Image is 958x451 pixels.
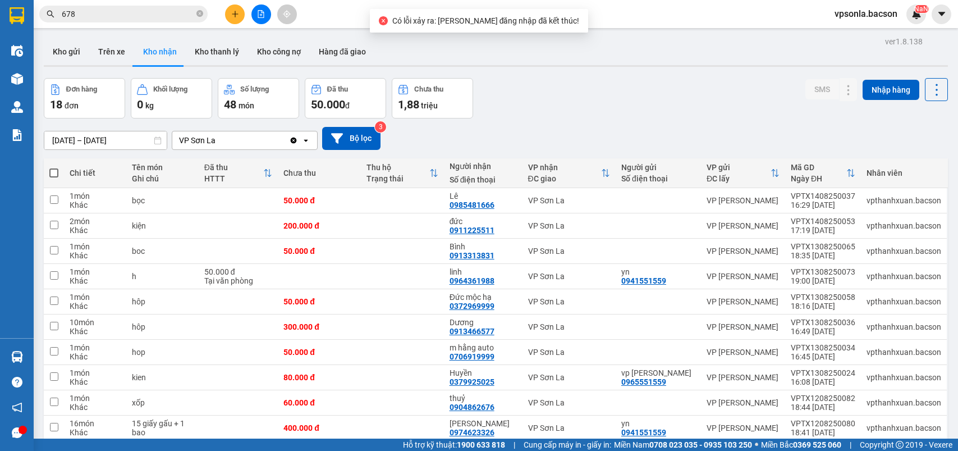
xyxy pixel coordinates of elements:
[311,98,345,111] span: 50.000
[937,9,947,19] span: caret-down
[450,276,494,285] div: 0964361988
[528,247,610,256] div: VP Sơn La
[283,373,355,382] div: 80.000 đ
[707,163,771,172] div: VP gửi
[414,85,443,93] div: Chưa thu
[450,343,517,352] div: m hằng auto
[707,373,780,382] div: VP [PERSON_NAME]
[70,352,121,361] div: Khác
[70,318,121,327] div: 10 món
[398,98,419,111] span: 1,88
[196,10,203,17] span: close-circle
[11,73,23,85] img: warehouse-icon
[132,163,193,172] div: Tên món
[70,302,121,311] div: Khác
[867,221,941,230] div: vpthanhxuan.bacson
[70,419,121,428] div: 16 món
[528,348,610,357] div: VP Sơn La
[755,443,758,447] span: ⚪️
[791,293,855,302] div: VPTX1308250058
[514,439,515,451] span: |
[248,38,310,65] button: Kho công nợ
[791,276,855,285] div: 19:00 [DATE]
[132,297,193,306] div: hôp
[366,174,429,183] div: Trạng thái
[70,343,121,352] div: 1 món
[283,221,355,230] div: 200.000 đ
[153,85,187,93] div: Khối lượng
[47,10,54,18] span: search
[204,163,263,172] div: Đã thu
[283,196,355,205] div: 50.000 đ
[44,131,167,149] input: Select a date range.
[791,343,855,352] div: VPTX1308250034
[132,221,193,230] div: kiện
[707,174,771,183] div: ĐC lấy
[196,9,203,20] span: close-circle
[621,276,666,285] div: 0941551559
[450,419,517,428] div: Tùng Oanh
[450,175,517,184] div: Số điện thoại
[450,192,517,201] div: Lê
[450,217,517,226] div: đức
[791,419,855,428] div: VPTX1208250080
[283,348,355,357] div: 50.000 đ
[863,80,919,100] button: Nhập hàng
[791,403,855,412] div: 18:44 [DATE]
[791,318,855,327] div: VPTX1308250036
[791,327,855,336] div: 16:49 [DATE]
[231,10,239,18] span: plus
[524,439,611,451] span: Cung cấp máy in - giấy in:
[134,38,186,65] button: Kho nhận
[225,4,245,24] button: plus
[450,226,494,235] div: 0911225511
[132,419,193,437] div: 15 giấy gấu + 1 bao
[310,38,375,65] button: Hàng đã giao
[450,251,494,260] div: 0913313831
[450,377,494,386] div: 0379925025
[70,293,121,302] div: 1 món
[277,4,297,24] button: aim
[791,226,855,235] div: 17:19 [DATE]
[132,348,193,357] div: hop
[70,276,121,285] div: Khác
[12,402,22,413] span: notification
[131,78,212,119] button: Khối lượng0kg
[11,351,23,363] img: warehouse-icon
[528,423,610,432] div: VP Sơn La
[701,158,785,188] th: Toggle SortBy
[707,348,780,357] div: VP [PERSON_NAME]
[50,98,62,111] span: 18
[11,101,23,113] img: warehouse-icon
[867,373,941,382] div: vpthanhxuan.bacson
[791,428,855,437] div: 18:41 [DATE]
[450,201,494,209] div: 0985481666
[132,272,193,281] div: h
[392,78,473,119] button: Chưa thu1,88 triệu
[791,192,855,201] div: VPTX1408250037
[239,101,254,110] span: món
[450,394,517,403] div: thuỷ
[450,403,494,412] div: 0904862676
[707,398,780,407] div: VP [PERSON_NAME]
[70,217,121,226] div: 2 món
[199,158,278,188] th: Toggle SortBy
[621,174,695,183] div: Số điện thoại
[305,78,386,119] button: Đã thu50.000đ
[251,4,271,24] button: file-add
[421,101,438,110] span: triệu
[707,247,780,256] div: VP [PERSON_NAME]
[791,217,855,226] div: VPTX1408250053
[707,297,780,306] div: VP [PERSON_NAME]
[132,373,193,382] div: kien
[528,398,610,407] div: VP Sơn La
[137,98,143,111] span: 0
[204,174,263,183] div: HTTT
[65,101,79,110] span: đơn
[283,423,355,432] div: 400.000 đ
[44,78,125,119] button: Đơn hàng18đơn
[186,38,248,65] button: Kho thanh lý
[403,439,505,451] span: Hỗ trợ kỹ thuật:
[145,101,154,110] span: kg
[896,441,904,449] span: copyright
